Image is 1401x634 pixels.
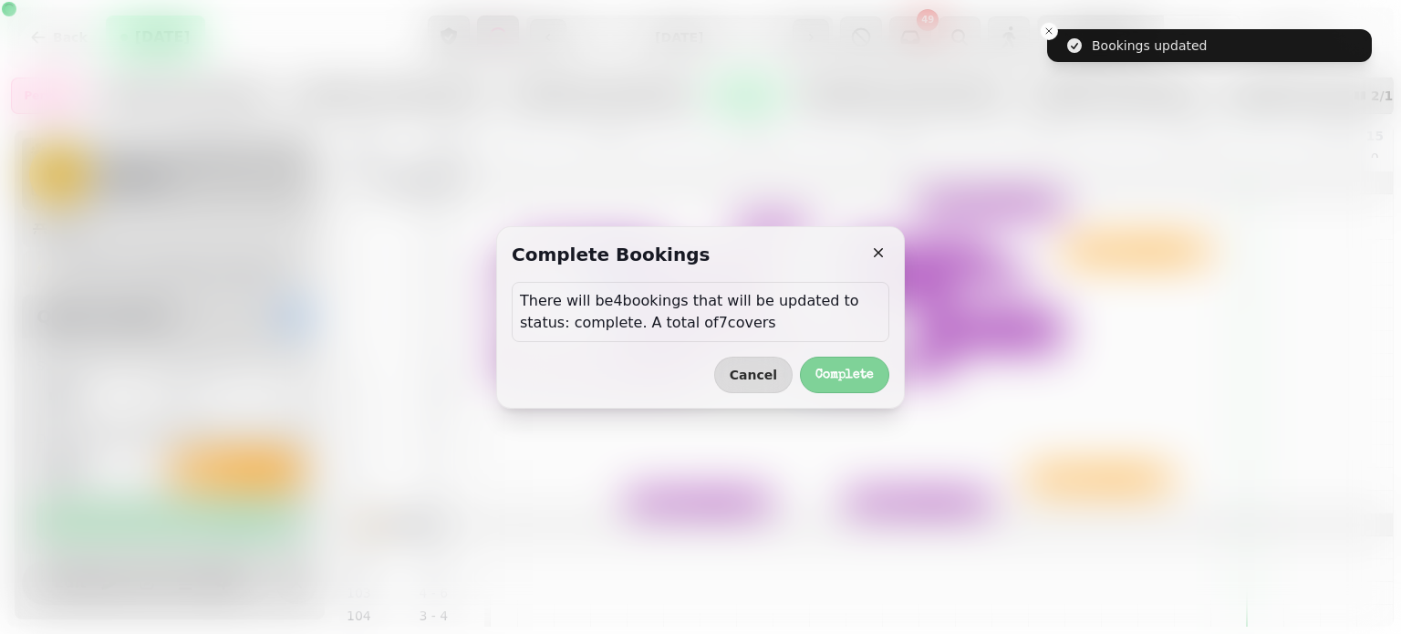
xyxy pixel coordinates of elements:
button: Cancel [714,357,793,393]
button: Complete [800,357,889,393]
span: Complete [815,369,874,381]
h2: Complete bookings [512,242,710,267]
p: There will be 4 bookings that will be updated to status: complete. A total of 7 covers [520,290,881,334]
span: Cancel [730,369,777,381]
